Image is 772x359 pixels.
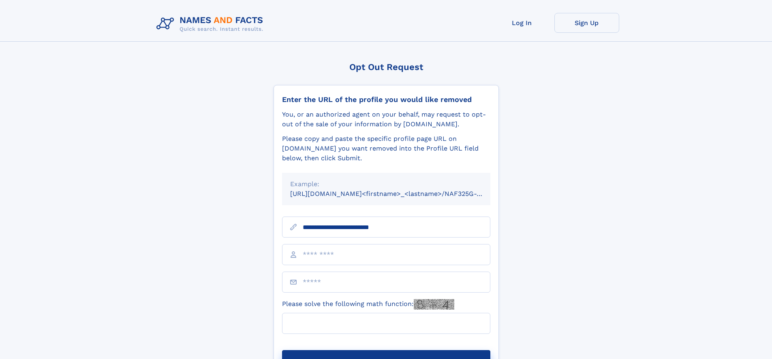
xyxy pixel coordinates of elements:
div: You, or an authorized agent on your behalf, may request to opt-out of the sale of your informatio... [282,110,490,129]
div: Please copy and paste the specific profile page URL on [DOMAIN_NAME] you want removed into the Pr... [282,134,490,163]
img: Logo Names and Facts [153,13,270,35]
a: Sign Up [554,13,619,33]
div: Opt Out Request [274,62,499,72]
div: Example: [290,179,482,189]
label: Please solve the following math function: [282,299,454,310]
a: Log In [490,13,554,33]
small: [URL][DOMAIN_NAME]<firstname>_<lastname>/NAF325G-xxxxxxxx [290,190,506,198]
div: Enter the URL of the profile you would like removed [282,95,490,104]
